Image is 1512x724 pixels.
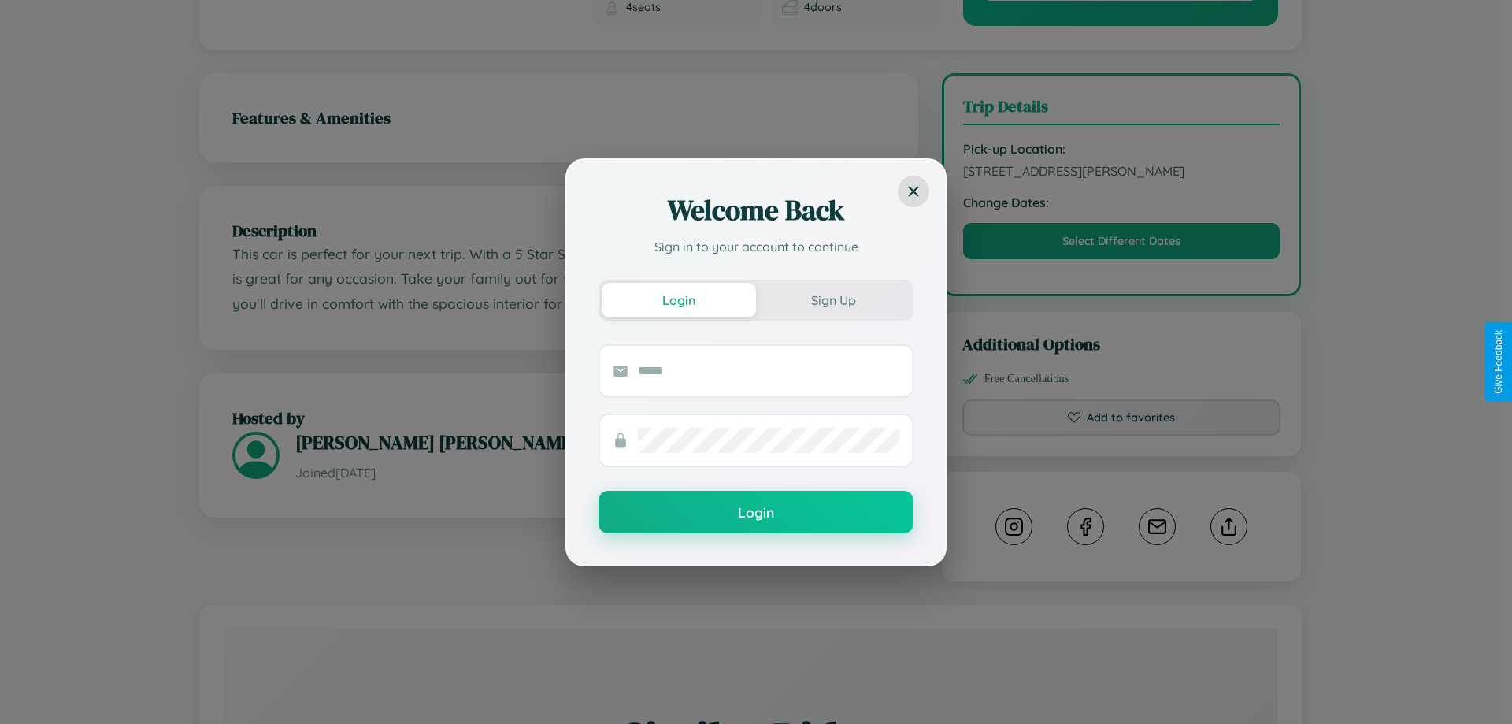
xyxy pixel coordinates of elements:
h2: Welcome Back [598,191,913,229]
button: Sign Up [756,283,910,317]
button: Login [602,283,756,317]
div: Give Feedback [1493,330,1504,394]
button: Login [598,491,913,533]
p: Sign in to your account to continue [598,237,913,256]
